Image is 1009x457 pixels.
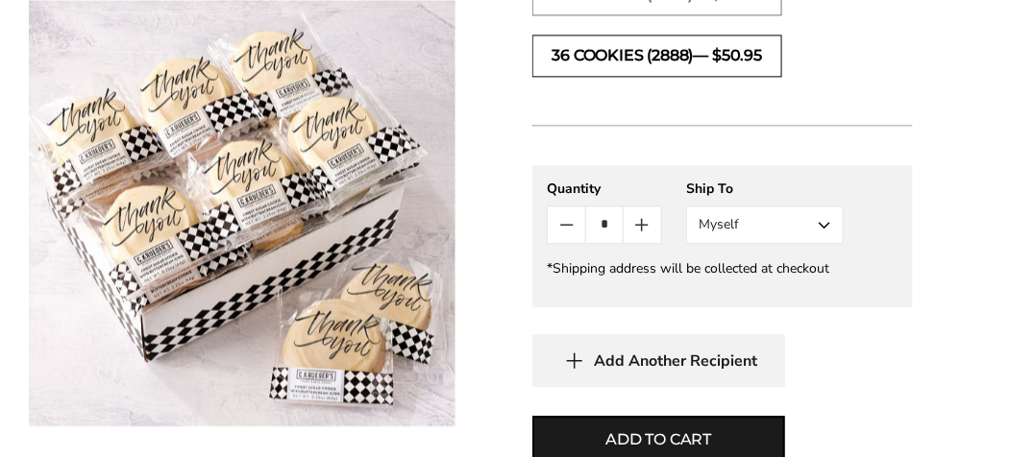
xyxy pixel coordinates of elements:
[548,206,585,243] button: Count minus
[686,180,844,198] div: Ship To
[532,35,782,77] label: 36 COOKIES (2888)— $50.95
[594,351,757,371] span: Add Another Recipient
[624,206,661,243] button: Count plus
[686,205,844,244] button: Myself
[605,428,711,451] span: Add to cart
[585,206,623,243] input: Quantity
[547,259,898,277] div: *Shipping address will be collected at checkout
[532,165,913,307] gfm-form: New recipient
[532,334,785,387] button: Add Another Recipient
[547,180,662,198] div: Quantity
